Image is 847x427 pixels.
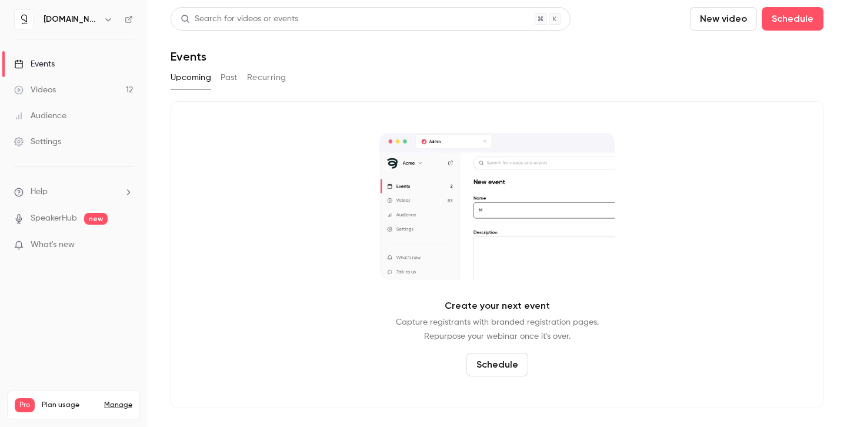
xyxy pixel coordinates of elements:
[466,353,528,376] button: Schedule
[84,213,108,225] span: new
[15,10,34,29] img: quico.io
[221,68,238,87] button: Past
[690,7,757,31] button: New video
[171,68,211,87] button: Upcoming
[31,212,77,225] a: SpeakerHub
[14,84,56,96] div: Videos
[14,186,133,198] li: help-dropdown-opener
[762,7,823,31] button: Schedule
[396,315,599,343] p: Capture registrants with branded registration pages. Repurpose your webinar once it's over.
[31,239,75,251] span: What's new
[171,49,206,64] h1: Events
[181,13,298,25] div: Search for videos or events
[247,68,286,87] button: Recurring
[104,401,132,410] a: Manage
[15,398,35,412] span: Pro
[14,58,55,70] div: Events
[31,186,48,198] span: Help
[445,299,550,313] p: Create your next event
[14,136,61,148] div: Settings
[42,401,97,410] span: Plan usage
[44,14,99,25] h6: [DOMAIN_NAME]
[14,110,66,122] div: Audience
